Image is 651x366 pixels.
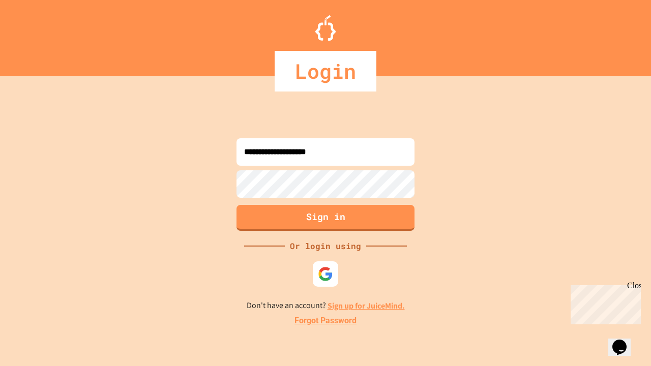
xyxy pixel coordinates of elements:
div: Login [275,51,376,91]
iframe: chat widget [567,281,641,324]
button: Sign in [236,205,415,231]
a: Forgot Password [294,315,357,327]
iframe: chat widget [608,325,641,356]
img: google-icon.svg [318,266,333,282]
img: Logo.svg [315,15,336,41]
div: Or login using [285,240,366,252]
p: Don't have an account? [247,299,405,312]
div: Chat with us now!Close [4,4,70,65]
a: Sign up for JuiceMind. [328,300,405,311]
